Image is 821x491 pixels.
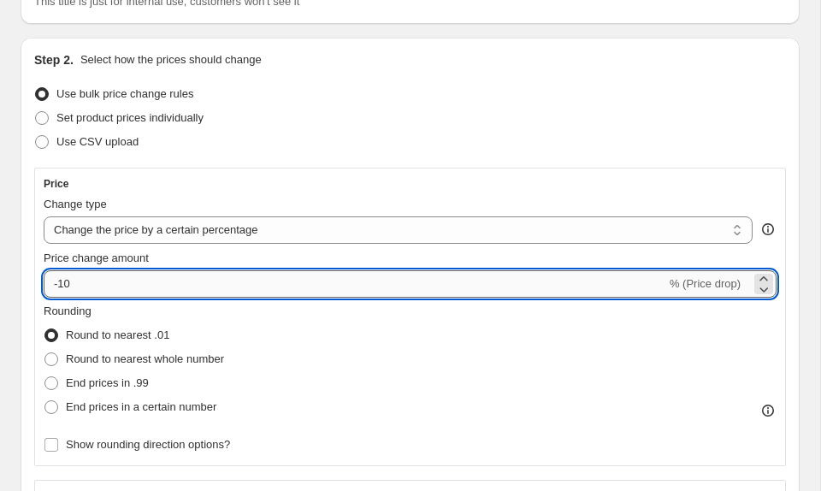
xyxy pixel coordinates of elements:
[66,400,216,413] span: End prices in a certain number
[44,251,149,264] span: Price change amount
[80,51,262,68] p: Select how the prices should change
[34,51,74,68] h2: Step 2.
[66,352,224,365] span: Round to nearest whole number
[44,270,666,298] input: -15
[66,328,169,341] span: Round to nearest .01
[759,221,777,238] div: help
[670,277,741,290] span: % (Price drop)
[56,111,204,124] span: Set product prices individually
[66,438,230,451] span: Show rounding direction options?
[44,305,92,317] span: Rounding
[66,376,149,389] span: End prices in .99
[44,177,68,191] h3: Price
[44,198,107,210] span: Change type
[56,135,139,148] span: Use CSV upload
[56,87,193,100] span: Use bulk price change rules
